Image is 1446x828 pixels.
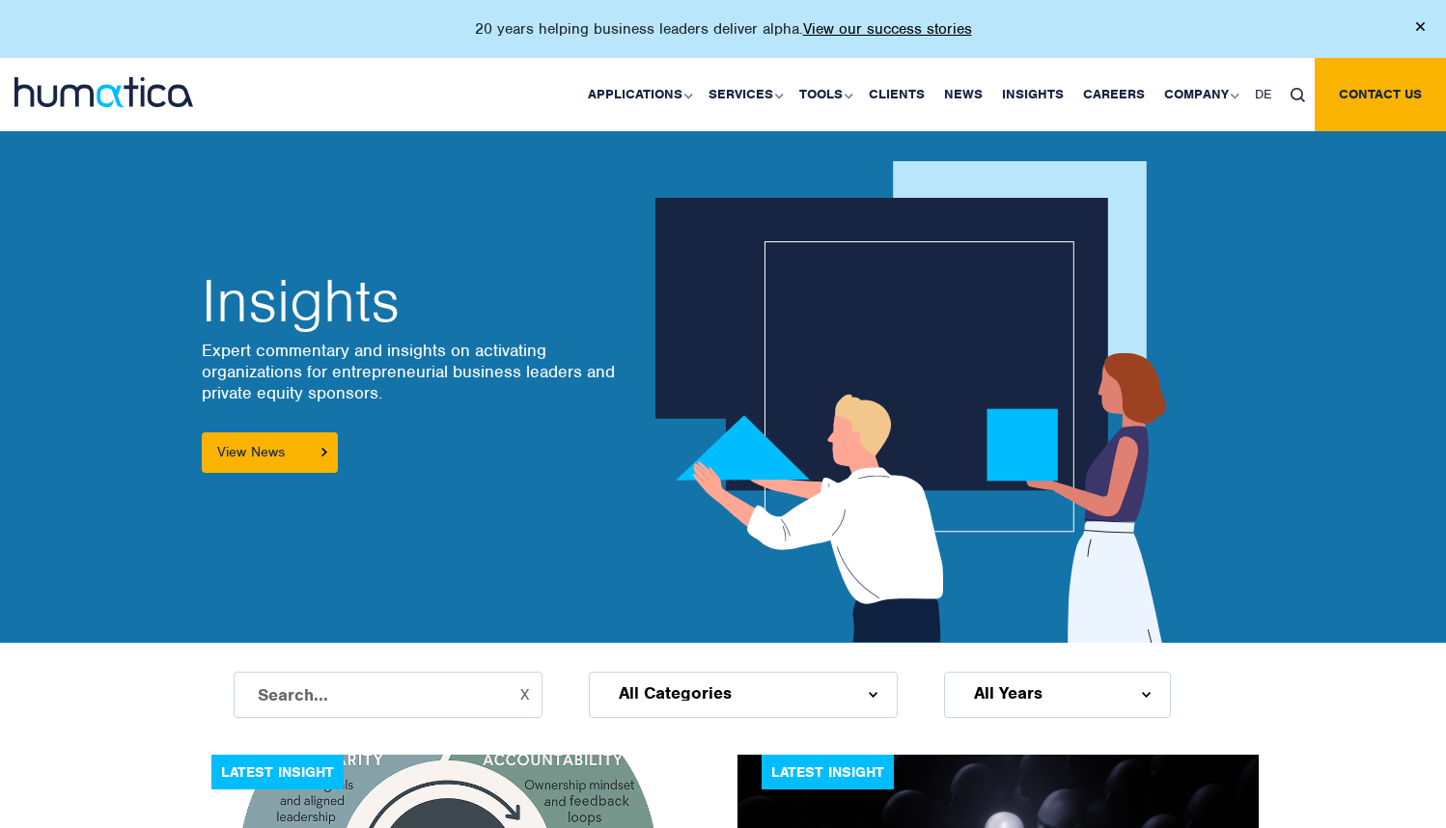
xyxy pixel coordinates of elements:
[1245,58,1281,131] a: DE
[859,58,934,131] a: Clients
[578,58,699,131] a: Applications
[321,448,327,456] img: arrowicon
[992,58,1073,131] a: Insights
[1315,58,1446,131] a: Contact us
[1154,58,1245,131] a: Company
[520,687,529,703] button: X
[869,692,877,698] img: d_arroww
[211,755,344,789] div: Latest Insight
[655,161,1187,643] img: about_banner1
[1073,58,1154,131] a: Careers
[202,272,617,330] h2: Insights
[790,58,859,131] a: Tools
[1255,86,1271,102] span: DE
[14,77,193,107] img: logo
[234,672,542,718] input: Search...
[1291,88,1305,102] img: search_icon
[1142,692,1151,698] img: d_arroww
[619,685,732,701] span: All Categories
[202,432,338,473] a: View News
[202,340,617,403] p: Expert commentary and insights on activating organizations for entrepreneurial business leaders a...
[803,19,972,39] a: View our success stories
[762,755,894,789] div: Latest Insight
[934,58,992,131] a: News
[699,58,790,131] a: Services
[974,685,1043,701] span: All Years
[475,19,972,39] p: 20 years helping business leaders deliver alpha.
